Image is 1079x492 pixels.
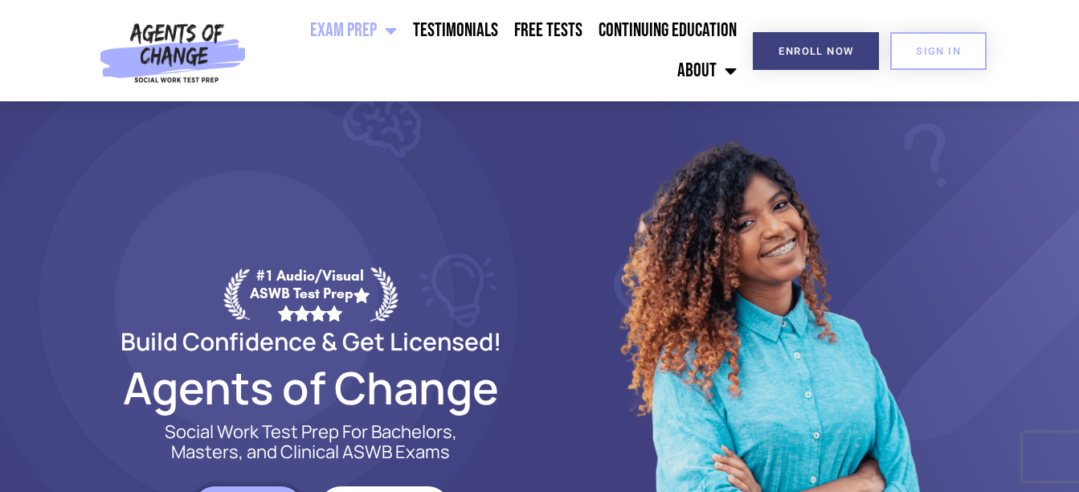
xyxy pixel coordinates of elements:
[82,330,540,353] h2: Build Confidence & Get Licensed!
[250,267,370,321] div: #1 Audio/Visual ASWB Test Prep
[82,369,540,406] h2: Agents of Change
[753,32,879,70] a: Enroll Now
[916,46,961,56] span: SIGN IN
[779,46,853,56] span: Enroll Now
[253,10,745,91] nav: Menu
[405,10,506,51] a: Testimonials
[669,51,745,91] a: About
[591,10,745,51] a: Continuing Education
[146,422,476,462] p: Social Work Test Prep For Bachelors, Masters, and Clinical ASWB Exams
[302,10,405,51] a: Exam Prep
[506,10,591,51] a: Free Tests
[890,32,987,70] a: SIGN IN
